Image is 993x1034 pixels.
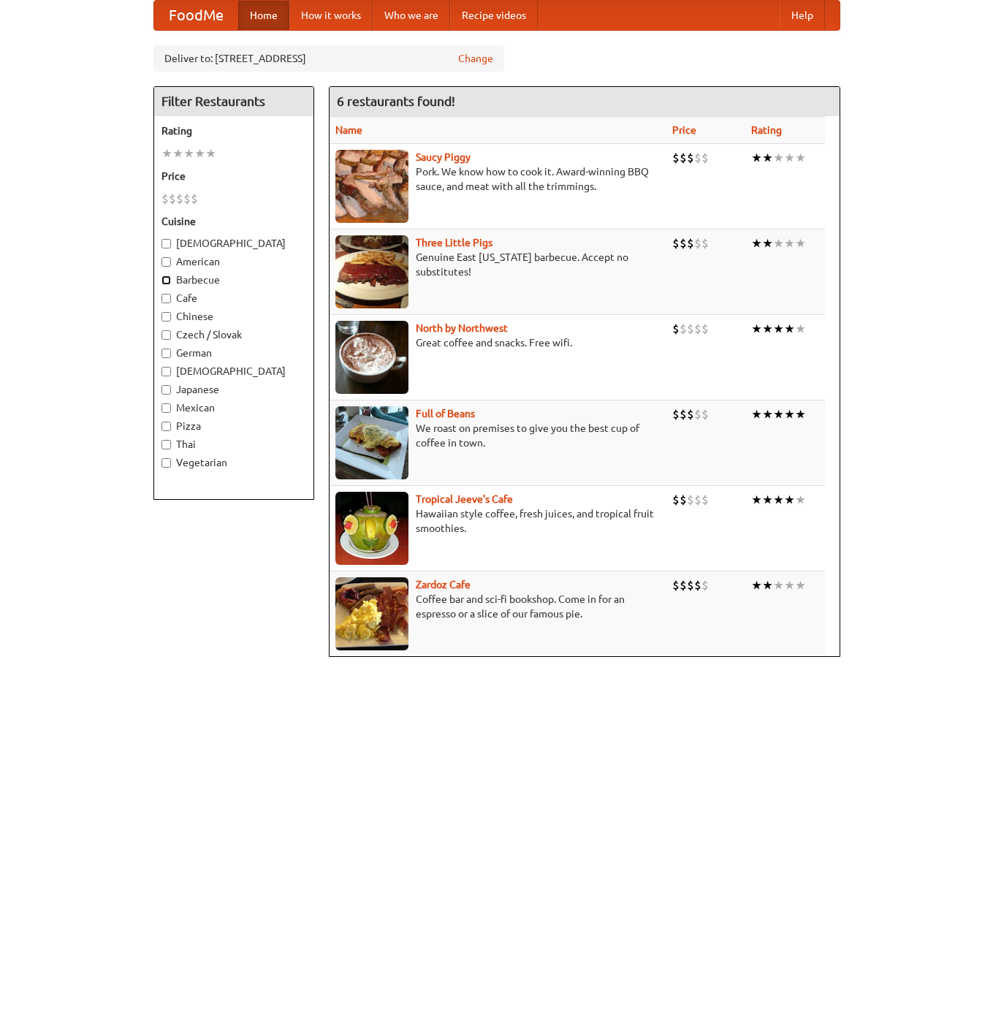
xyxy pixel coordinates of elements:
img: jeeves.jpg [335,492,408,565]
li: ★ [773,235,784,251]
a: Saucy Piggy [416,151,471,163]
b: Tropical Jeeve's Cafe [416,493,513,505]
input: Japanese [161,385,171,395]
li: $ [687,406,694,422]
li: $ [680,321,687,337]
h5: Price [161,169,306,183]
li: ★ [795,235,806,251]
li: $ [701,235,709,251]
li: ★ [205,145,216,161]
li: $ [694,321,701,337]
a: Zardoz Cafe [416,579,471,590]
li: $ [672,492,680,508]
a: Three Little Pigs [416,237,492,248]
label: [DEMOGRAPHIC_DATA] [161,236,306,251]
li: $ [169,191,176,207]
li: $ [694,492,701,508]
li: $ [680,492,687,508]
a: Help [780,1,825,30]
li: $ [687,235,694,251]
li: $ [176,191,183,207]
a: North by Northwest [416,322,508,334]
li: ★ [795,492,806,508]
li: ★ [784,235,795,251]
li: $ [672,577,680,593]
li: $ [672,235,680,251]
p: Genuine East [US_STATE] barbecue. Accept no substitutes! [335,250,661,279]
li: ★ [773,150,784,166]
input: Mexican [161,403,171,413]
li: $ [694,235,701,251]
div: Deliver to: [STREET_ADDRESS] [153,45,504,72]
label: German [161,346,306,360]
li: ★ [784,321,795,337]
li: ★ [762,150,773,166]
li: ★ [795,150,806,166]
input: Cafe [161,294,171,303]
a: Change [458,51,493,66]
li: ★ [795,577,806,593]
img: north.jpg [335,321,408,394]
label: Cafe [161,291,306,305]
input: Czech / Slovak [161,330,171,340]
b: Full of Beans [416,408,475,419]
li: $ [680,150,687,166]
input: Thai [161,440,171,449]
li: $ [687,492,694,508]
li: $ [672,321,680,337]
li: $ [701,150,709,166]
li: ★ [172,145,183,161]
input: Chinese [161,312,171,322]
a: Recipe videos [450,1,538,30]
label: Barbecue [161,273,306,287]
label: [DEMOGRAPHIC_DATA] [161,364,306,379]
li: ★ [183,145,194,161]
input: Barbecue [161,275,171,285]
a: Rating [751,124,782,136]
li: $ [701,406,709,422]
li: $ [687,150,694,166]
li: ★ [161,145,172,161]
li: $ [680,577,687,593]
input: American [161,257,171,267]
label: Mexican [161,400,306,415]
li: $ [694,577,701,593]
label: Pizza [161,419,306,433]
li: ★ [194,145,205,161]
li: $ [183,191,191,207]
li: $ [672,150,680,166]
p: Hawaiian style coffee, fresh juices, and tropical fruit smoothies. [335,506,661,536]
label: Czech / Slovak [161,327,306,342]
li: $ [161,191,169,207]
li: $ [687,321,694,337]
li: $ [701,321,709,337]
p: Pork. We know how to cook it. Award-winning BBQ sauce, and meat with all the trimmings. [335,164,661,194]
label: Thai [161,437,306,452]
li: ★ [784,150,795,166]
p: Great coffee and snacks. Free wifi. [335,335,661,350]
li: ★ [773,406,784,422]
img: saucy.jpg [335,150,408,223]
input: Vegetarian [161,458,171,468]
h5: Cuisine [161,214,306,229]
a: Who we are [373,1,450,30]
li: ★ [773,577,784,593]
img: zardoz.jpg [335,577,408,650]
li: ★ [762,406,773,422]
p: We roast on premises to give you the best cup of coffee in town. [335,421,661,450]
img: littlepigs.jpg [335,235,408,308]
a: How it works [289,1,373,30]
li: $ [694,406,701,422]
input: Pizza [161,422,171,431]
p: Coffee bar and sci-fi bookshop. Come in for an espresso or a slice of our famous pie. [335,592,661,621]
li: $ [687,577,694,593]
li: $ [701,577,709,593]
li: ★ [751,577,762,593]
li: ★ [751,406,762,422]
li: ★ [762,492,773,508]
li: ★ [784,492,795,508]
